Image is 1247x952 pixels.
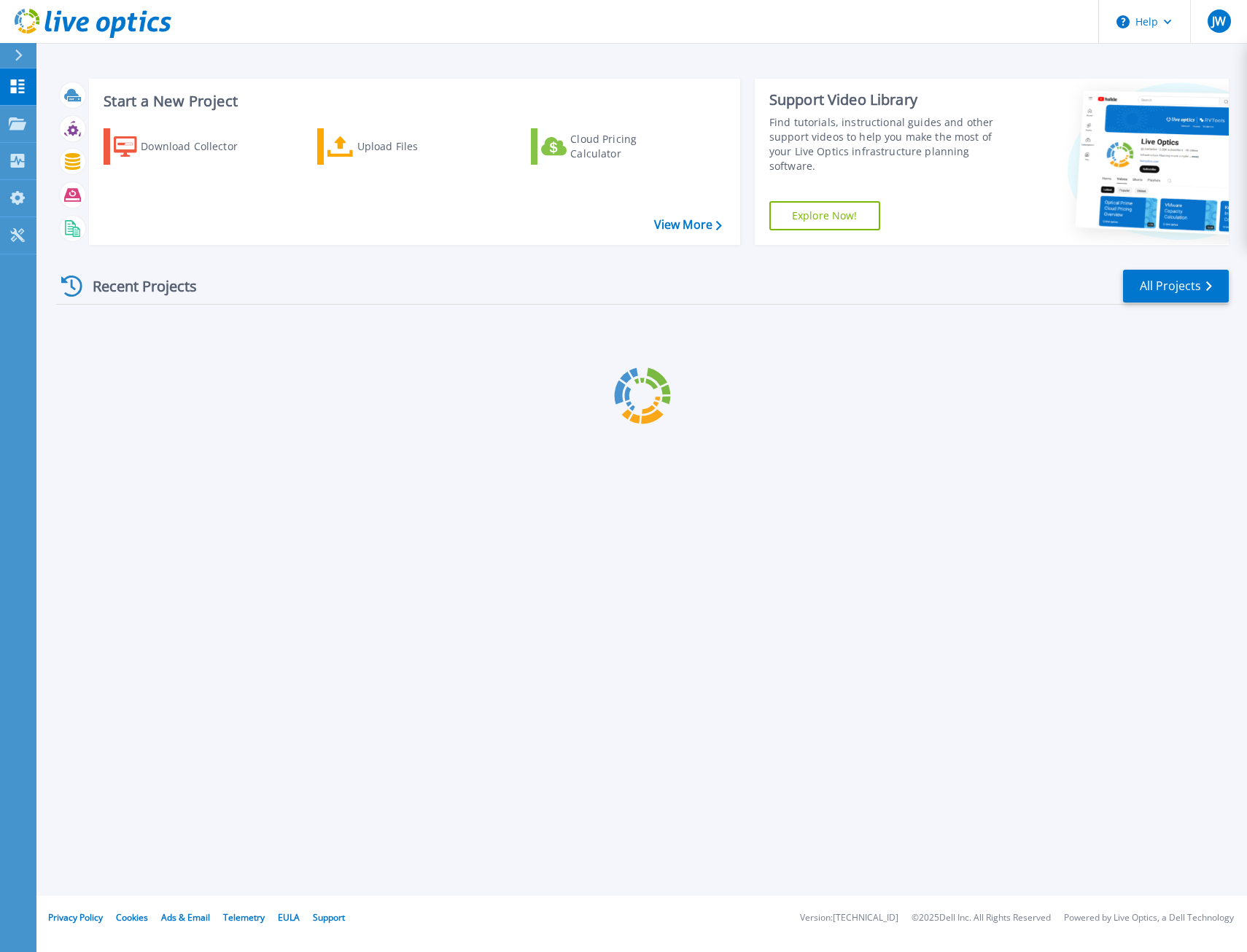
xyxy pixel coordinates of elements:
[769,201,880,230] a: Explore Now!
[912,913,1051,923] li: © 2025 Dell Inc. All Rights Reserved
[223,911,265,924] a: Telemetry
[357,132,474,161] div: Upload Files
[1212,15,1226,27] span: JW
[769,90,1009,109] div: Support Video Library
[313,911,345,924] a: Support
[1064,913,1234,923] li: Powered by Live Optics, a Dell Technology
[104,128,266,165] a: Download Collector
[1123,270,1229,303] a: All Projects
[317,128,480,165] a: Upload Files
[56,268,217,304] div: Recent Projects
[161,911,210,924] a: Ads & Email
[104,93,721,109] h3: Start a New Project
[116,911,148,924] a: Cookies
[48,911,103,924] a: Privacy Policy
[800,913,898,923] li: Version: [TECHNICAL_ID]
[278,911,300,924] a: EULA
[654,218,722,232] a: View More
[531,128,694,165] a: Cloud Pricing Calculator
[141,132,257,161] div: Download Collector
[570,132,687,161] div: Cloud Pricing Calculator
[769,115,1009,173] div: Find tutorials, instructional guides and other support videos to help you make the most of your L...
